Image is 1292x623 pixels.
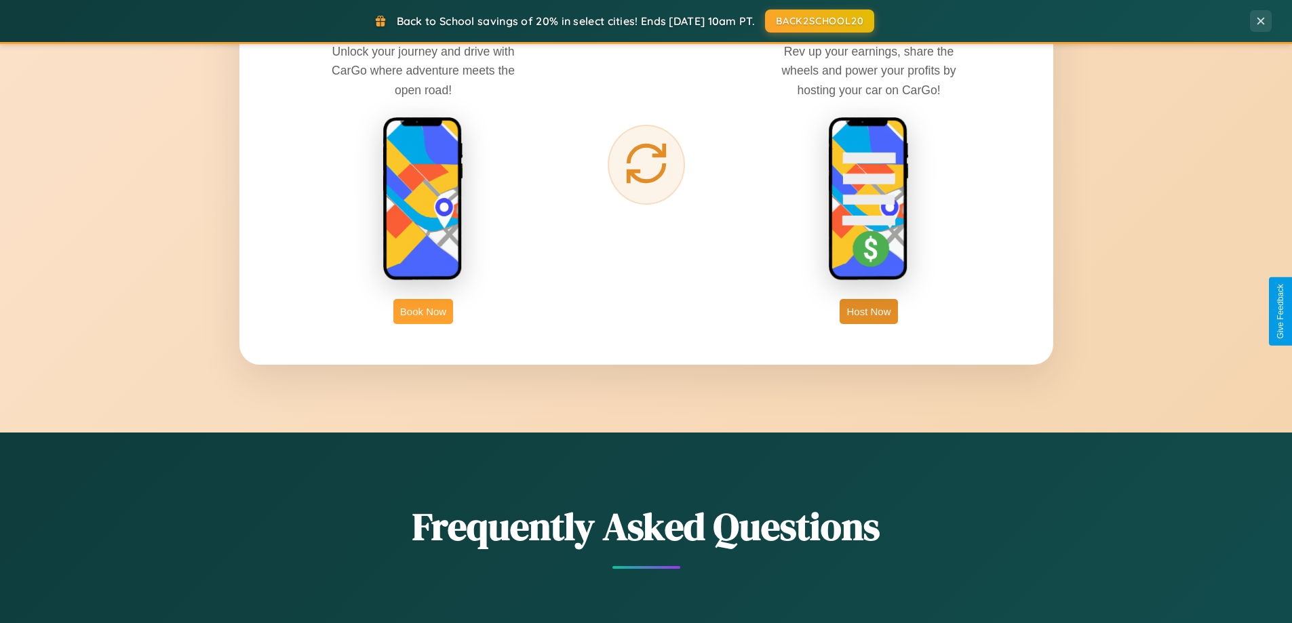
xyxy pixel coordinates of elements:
p: Rev up your earnings, share the wheels and power your profits by hosting your car on CarGo! [767,42,971,99]
div: Give Feedback [1276,284,1285,339]
h2: Frequently Asked Questions [239,500,1053,552]
p: Unlock your journey and drive with CarGo where adventure meets the open road! [321,42,525,99]
button: BACK2SCHOOL20 [765,9,874,33]
img: host phone [828,117,909,282]
span: Back to School savings of 20% in select cities! Ends [DATE] 10am PT. [397,14,755,28]
button: Host Now [840,299,897,324]
img: rent phone [383,117,464,282]
button: Book Now [393,299,453,324]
